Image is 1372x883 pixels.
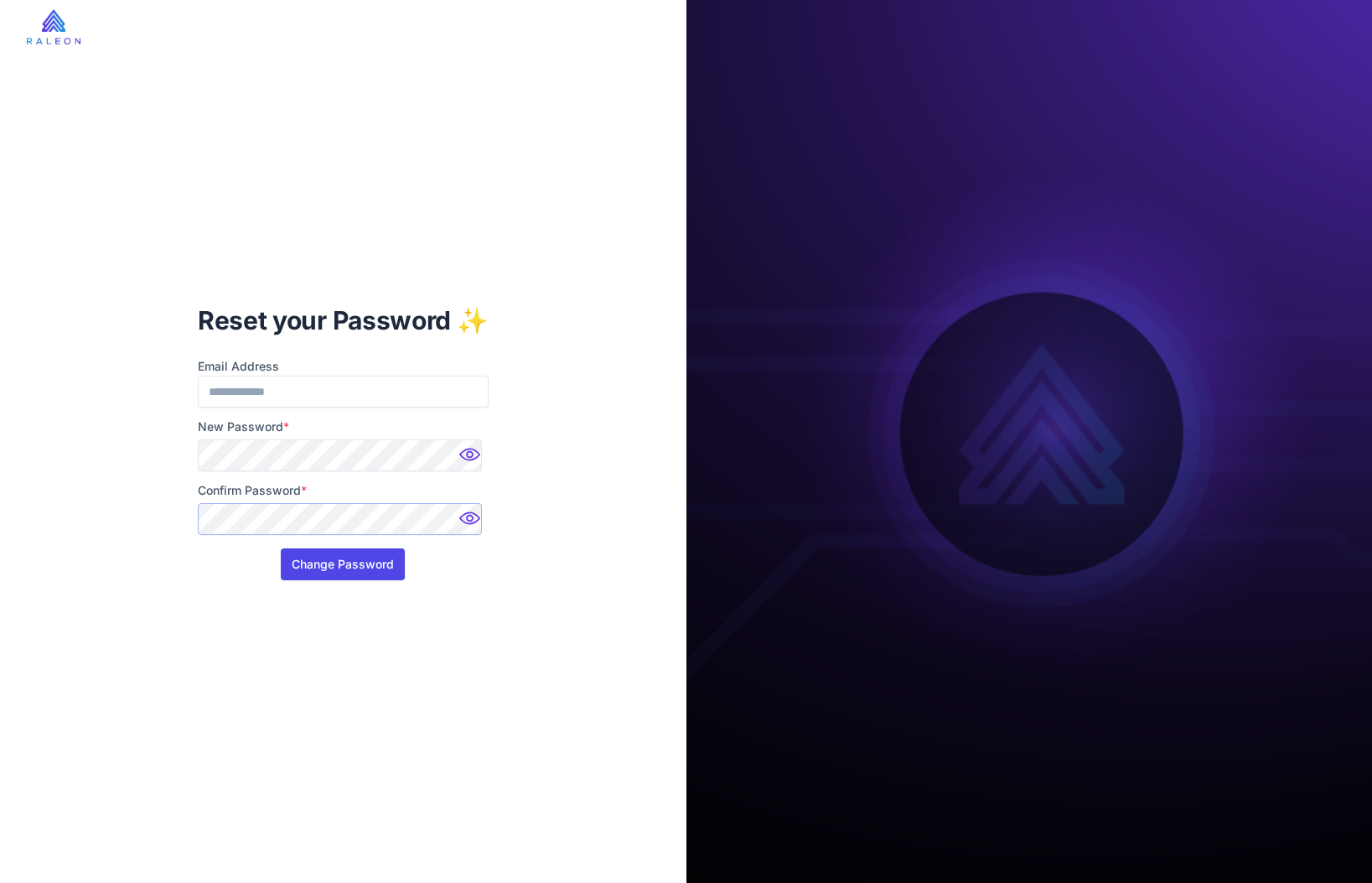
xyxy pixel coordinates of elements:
[198,304,489,337] h1: Reset your Password ✨
[198,418,489,436] label: New Password
[455,506,489,540] img: Password hidden
[455,443,489,476] img: Password hidden
[198,357,489,376] label: Email Address
[198,481,489,500] label: Confirm Password
[27,9,80,44] img: raleon-logo-whitebg.9aac0268.jpg
[281,548,405,580] button: Change Password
